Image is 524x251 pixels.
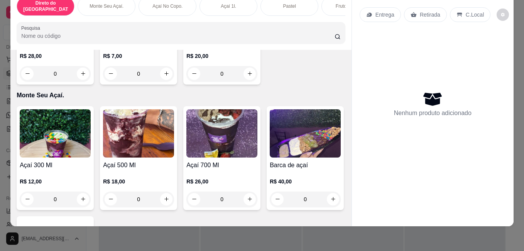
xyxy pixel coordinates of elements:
button: decrease-product-quantity [21,68,34,80]
p: R$ 12,00 [20,178,91,185]
h4: Açaí 300 Ml [20,161,91,170]
h4: Barca de açaí [270,161,341,170]
p: R$ 40,00 [270,178,341,185]
p: C.Local [466,11,484,19]
p: R$ 26,00 [186,178,257,185]
button: decrease-product-quantity [105,68,117,80]
p: Pastel [283,3,296,9]
p: R$ 20,00 [186,52,257,60]
p: Frutos Do Mar [336,3,365,9]
h4: Açaí 700 Ml [186,161,257,170]
p: Açaí 1l. [221,3,236,9]
button: increase-product-quantity [160,68,172,80]
button: increase-product-quantity [77,68,89,80]
p: Nenhum produto adicionado [394,109,472,118]
button: increase-product-quantity [243,68,256,80]
img: product-image [186,109,257,158]
p: R$ 7,00 [103,52,174,60]
button: decrease-product-quantity [188,68,200,80]
img: product-image [270,109,341,158]
p: Açaí No Copo. [152,3,183,9]
p: Monte Seu Açaí. [17,91,345,100]
p: Retirada [420,11,440,19]
img: product-image [103,109,174,158]
p: Entrega [375,11,394,19]
p: Monte Seu Açaí. [90,3,123,9]
img: product-image [20,109,91,158]
input: Pesquisa [21,32,335,40]
p: R$ 18,00 [103,178,174,185]
label: Pesquisa [21,25,43,31]
p: R$ 28,00 [20,52,91,60]
h4: Açaí 500 Ml [103,161,174,170]
button: decrease-product-quantity [497,8,509,21]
